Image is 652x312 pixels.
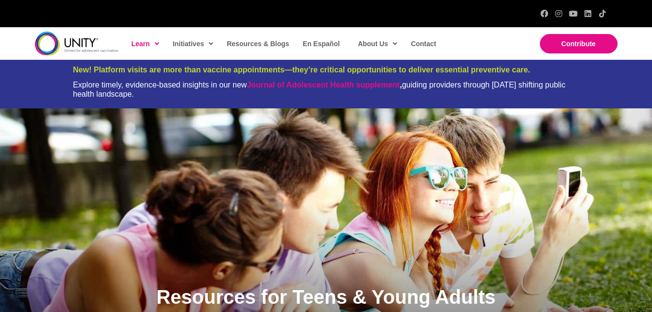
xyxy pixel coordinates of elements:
div: Explore timely, evidence-based insights in our new guiding providers through [DATE] shifting publ... [73,80,579,99]
a: Instagram [555,10,563,17]
strong: , [247,81,401,89]
a: Resources & Blogs [222,33,293,55]
span: Contact [411,40,436,48]
img: unity-logo-dark [35,32,118,55]
a: About Us [353,33,401,55]
a: TikTok [599,10,606,17]
a: Contact [406,33,440,55]
a: En Español [298,33,344,55]
span: Initiatives [173,36,214,51]
span: Resources & Blogs [227,40,289,48]
span: Contribute [561,40,596,48]
a: LinkedIn [584,10,592,17]
span: En Español [303,40,340,48]
span: Learn [132,36,159,51]
a: Journal of Adolescent Health supplement [247,81,400,89]
a: Facebook [540,10,548,17]
a: Contribute [540,34,618,53]
span: Resources for Teens & Young Adults [156,286,496,308]
span: New! Platform visits are more than vaccine appointments—they’re critical opportunities to deliver... [73,66,530,74]
span: About Us [358,36,397,51]
a: YouTube [569,10,577,17]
